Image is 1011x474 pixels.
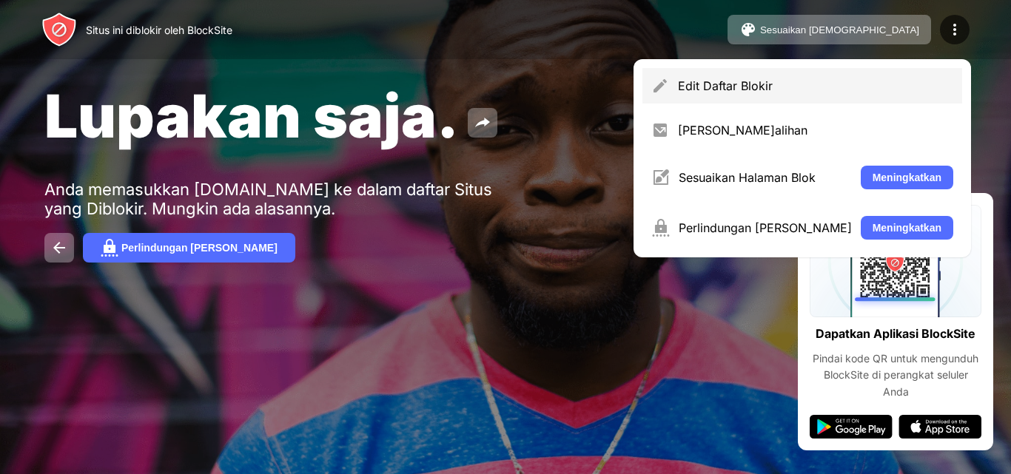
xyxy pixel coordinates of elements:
img: back.svg [50,239,68,257]
font: Sesuaikan [DEMOGRAPHIC_DATA] [760,24,919,35]
font: Lupakan saja. [44,80,459,152]
img: share.svg [474,114,491,132]
img: password.svg [101,239,118,257]
font: Perlindungan [PERSON_NAME] [679,220,852,235]
img: menu-icon.svg [946,21,964,38]
font: Anda memasukkan [DOMAIN_NAME] ke dalam daftar Situs yang Diblokir. Mungkin ada alasannya. [44,180,492,218]
font: Meningkatkan [873,172,941,183]
font: Sesuaikan Halaman Blok [679,170,816,185]
font: Meningkatkan [873,222,941,234]
img: google-play.svg [810,415,893,439]
font: Perlindungan [PERSON_NAME] [121,242,278,254]
button: Perlindungan [PERSON_NAME] [83,233,295,263]
img: app-store.svg [899,415,981,439]
img: header-logo.svg [41,12,77,47]
img: menu-redirect.svg [651,121,669,139]
button: Sesuaikan [DEMOGRAPHIC_DATA] [728,15,931,44]
font: Edit Daftar Blokir [678,78,773,93]
img: menu-customize.svg [651,169,670,186]
font: [PERSON_NAME]alihan [678,123,807,138]
img: menu-pencil.svg [651,77,669,95]
font: Situs ini diblokir oleh BlockSite [86,24,232,36]
button: Meningkatkan [861,166,953,189]
font: Pindai kode QR untuk mengunduh BlockSite di perangkat seluler Anda [813,352,978,398]
img: menu-password.svg [651,219,670,237]
button: Meningkatkan [861,216,953,240]
img: pallet.svg [739,21,757,38]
